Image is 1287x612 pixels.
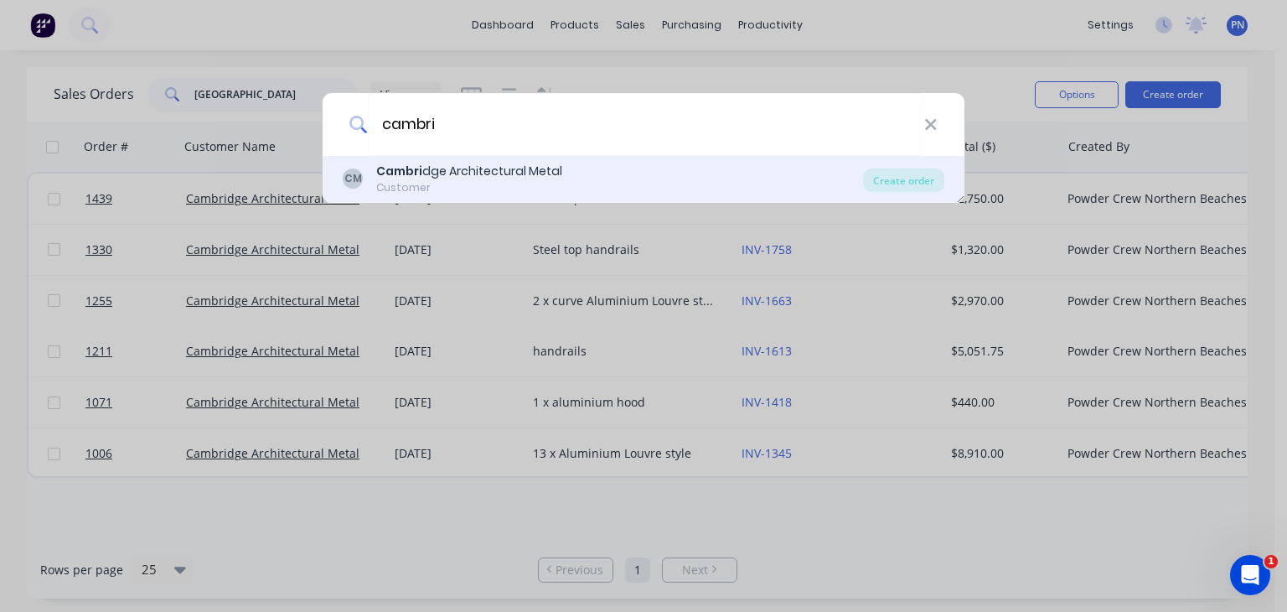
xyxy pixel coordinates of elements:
span: 1 [1264,555,1278,568]
iframe: Intercom live chat [1230,555,1270,595]
div: dge Architectural Metal [376,163,562,180]
div: CM [343,169,363,189]
b: Cambri [376,163,422,179]
div: Customer [376,180,562,195]
input: Enter a customer name to create a new order... [368,93,924,156]
div: Create order [863,169,944,192]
